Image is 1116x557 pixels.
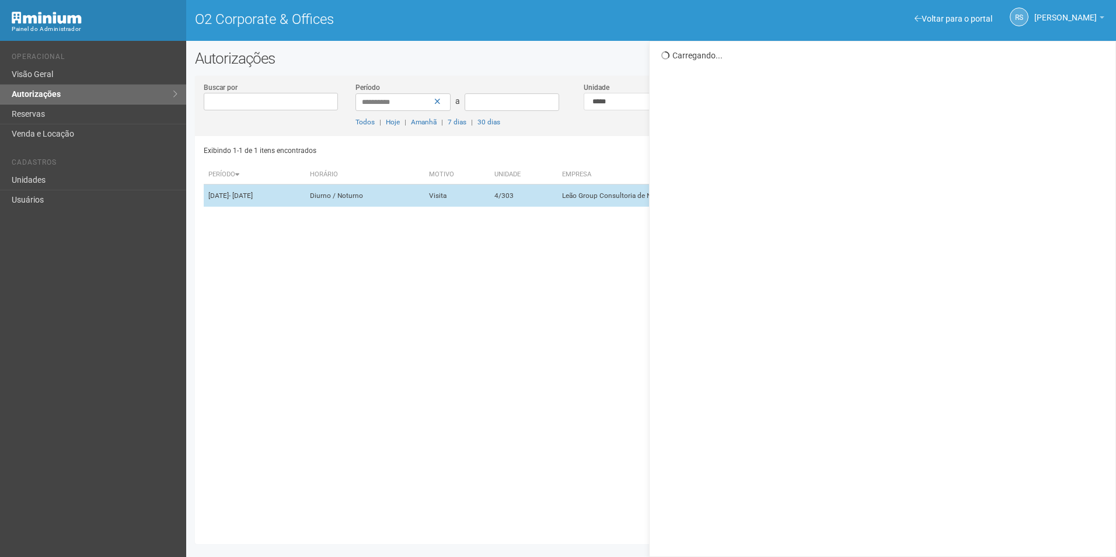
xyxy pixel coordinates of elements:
span: a [455,96,460,106]
span: | [404,118,406,126]
th: Horário [305,165,424,184]
li: Operacional [12,53,177,65]
a: 7 dias [448,118,466,126]
span: | [441,118,443,126]
h1: O2 Corporate & Offices [195,12,643,27]
a: Todos [355,118,375,126]
li: Cadastros [12,158,177,170]
img: Minium [12,12,82,24]
td: [DATE] [204,184,306,207]
a: [PERSON_NAME] [1034,15,1104,24]
div: Carregando... [661,50,1107,61]
label: Unidade [584,82,609,93]
th: Unidade [490,165,557,184]
span: Rayssa Soares Ribeiro [1034,2,1097,22]
td: Visita [424,184,490,207]
td: 4/303 [490,184,557,207]
label: Buscar por [204,82,238,93]
td: Diurno / Noturno [305,184,424,207]
td: Leão Group Consultoria de Negócios LTDA [557,184,825,207]
a: Voltar para o portal [915,14,992,23]
a: RS [1010,8,1028,26]
span: - [DATE] [229,192,253,200]
th: Período [204,165,306,184]
div: Exibindo 1-1 de 1 itens encontrados [204,142,648,159]
h2: Autorizações [195,50,1107,67]
div: Painel do Administrador [12,24,177,34]
a: Amanhã [411,118,437,126]
span: | [379,118,381,126]
a: 30 dias [477,118,500,126]
span: | [471,118,473,126]
th: Empresa [557,165,825,184]
th: Motivo [424,165,490,184]
a: Hoje [386,118,400,126]
label: Período [355,82,380,93]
